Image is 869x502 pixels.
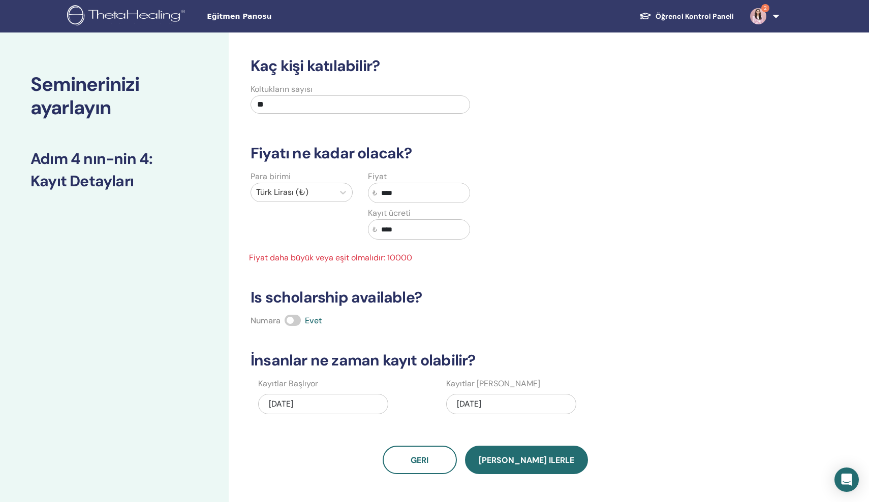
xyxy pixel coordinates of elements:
[446,394,576,414] div: [DATE]
[251,315,281,326] span: Numara
[750,8,766,24] img: default.jpg
[446,378,540,390] label: Kayıtlar [PERSON_NAME]
[251,83,313,95] label: Koltukların sayısı
[243,252,478,264] span: Fiyat daha büyük veya eşit olmalıdır: 10000
[244,144,726,162] h3: Fiyatı ne kadar olacak?
[251,171,291,183] label: Para birimi
[258,378,318,390] label: Kayıtlar Başlıyor
[834,467,859,492] div: Open Intercom Messenger
[30,73,198,119] h2: Seminerinizi ayarlayın
[368,207,411,219] label: Kayıt ücreti
[631,7,742,26] a: Öğrenci Kontrol Paneli
[368,171,387,183] label: Fiyat
[244,351,726,370] h3: İnsanlar ne zaman kayıt olabilir?
[244,57,726,75] h3: Kaç kişi katılabilir?
[373,188,377,198] span: ₺
[383,446,457,474] button: Geri
[479,455,574,465] span: [PERSON_NAME] ilerle
[305,315,322,326] span: Evet
[411,455,428,465] span: Geri
[373,224,377,235] span: ₺
[639,12,651,20] img: graduation-cap-white.svg
[30,150,198,168] h3: Adım 4 nın-nin 4 :
[30,172,198,190] h3: Kayıt Detayları
[244,288,726,307] h3: Is scholarship available?
[465,446,588,474] button: [PERSON_NAME] ilerle
[67,5,189,28] img: logo.png
[207,11,359,22] span: Eğitmen Panosu
[761,4,769,12] span: 2
[258,394,388,414] div: [DATE]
